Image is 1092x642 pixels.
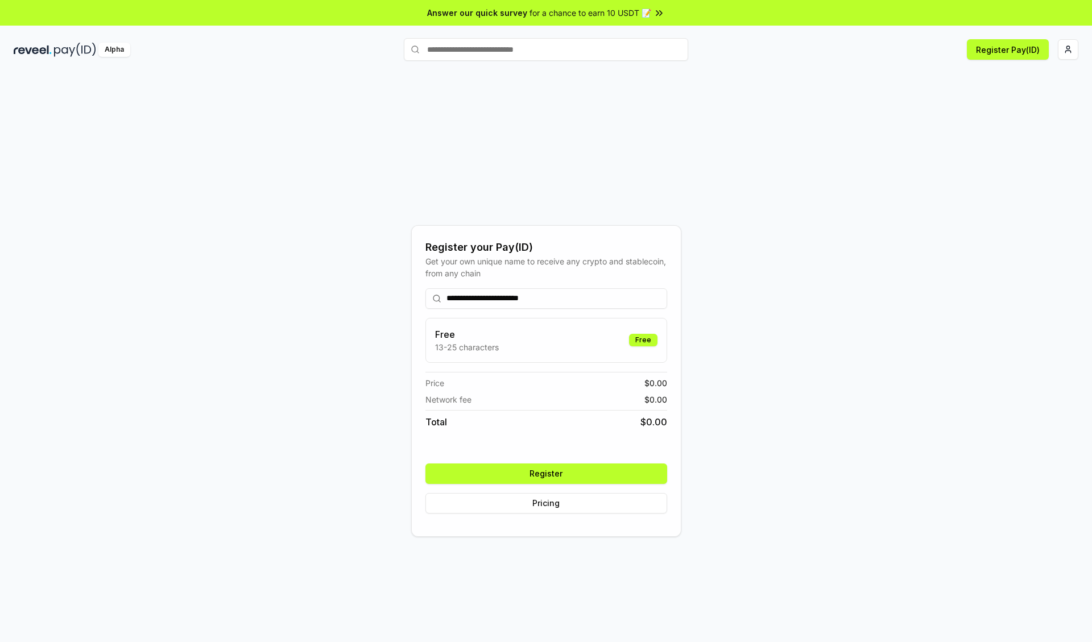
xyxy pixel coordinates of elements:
[435,341,499,353] p: 13-25 characters
[640,415,667,429] span: $ 0.00
[425,493,667,513] button: Pricing
[425,394,471,405] span: Network fee
[425,377,444,389] span: Price
[54,43,96,57] img: pay_id
[14,43,52,57] img: reveel_dark
[425,463,667,484] button: Register
[644,394,667,405] span: $ 0.00
[425,255,667,279] div: Get your own unique name to receive any crypto and stablecoin, from any chain
[967,39,1049,60] button: Register Pay(ID)
[98,43,130,57] div: Alpha
[435,328,499,341] h3: Free
[425,239,667,255] div: Register your Pay(ID)
[530,7,651,19] span: for a chance to earn 10 USDT 📝
[644,377,667,389] span: $ 0.00
[629,334,657,346] div: Free
[427,7,527,19] span: Answer our quick survey
[425,415,447,429] span: Total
